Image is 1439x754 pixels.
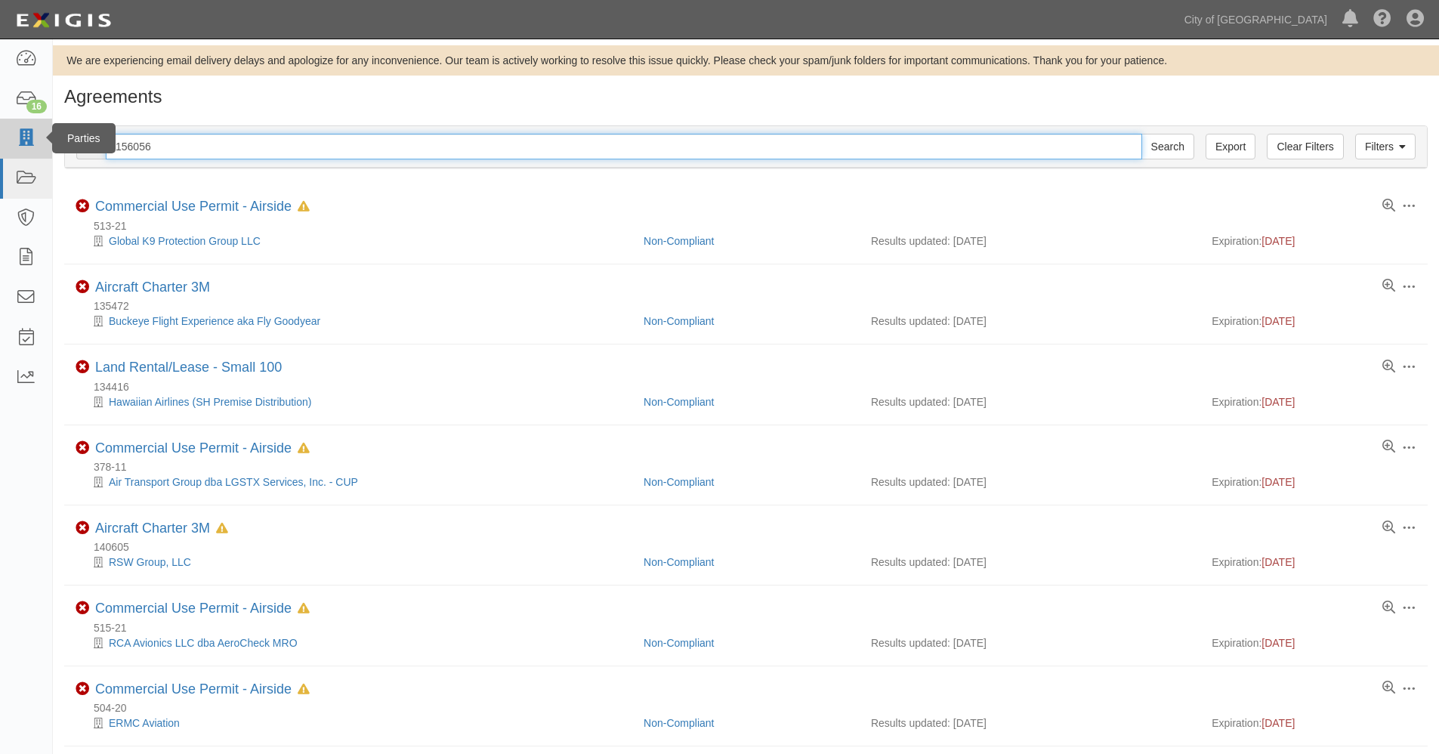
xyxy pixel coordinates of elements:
[871,394,1189,409] div: Results updated: [DATE]
[1382,601,1395,615] a: View results summary
[1382,440,1395,454] a: View results summary
[1212,635,1416,650] div: Expiration:
[644,396,714,408] a: Non-Compliant
[216,524,228,534] i: In Default since 10/22/2023
[298,684,310,695] i: In Default since 01/22/2024
[1261,637,1295,649] span: [DATE]
[1373,11,1391,29] i: Help Center - Complianz
[64,87,1428,107] h1: Agreements
[26,100,47,113] div: 16
[76,233,632,249] div: Global K9 Protection Group LLC
[644,235,714,247] a: Non-Compliant
[644,717,714,729] a: Non-Compliant
[1212,314,1416,329] div: Expiration:
[95,601,310,617] div: Commercial Use Permit - Airside
[76,700,1428,715] div: 504-20
[298,443,310,454] i: In Default since 02/03/2025
[1261,235,1295,247] span: [DATE]
[871,635,1189,650] div: Results updated: [DATE]
[76,635,632,650] div: RCA Avionics LLC dba AeroCheck MRO
[76,715,632,731] div: ERMC Aviation
[644,556,714,568] a: Non-Compliant
[644,476,714,488] a: Non-Compliant
[1261,556,1295,568] span: [DATE]
[109,717,180,729] a: ERMC Aviation
[871,715,1189,731] div: Results updated: [DATE]
[76,459,1428,474] div: 378-11
[76,539,1428,555] div: 140605
[1212,715,1416,731] div: Expiration:
[95,681,310,698] div: Commercial Use Permit - Airside
[95,199,292,214] a: Commercial Use Permit - Airside
[53,53,1439,68] div: We are experiencing email delivery delays and apologize for any inconvenience. Our team is active...
[644,315,714,327] a: Non-Compliant
[76,394,632,409] div: Hawaiian Airlines (SH Premise Distribution)
[95,440,310,457] div: Commercial Use Permit - Airside
[76,314,632,329] div: Buckeye Flight Experience aka Fly Goodyear
[95,601,292,616] a: Commercial Use Permit - Airside
[1382,280,1395,293] a: View results summary
[109,637,298,649] a: RCA Avionics LLC dba AeroCheck MRO
[1261,476,1295,488] span: [DATE]
[1382,681,1395,695] a: View results summary
[76,360,89,374] i: Non-Compliant
[95,521,210,536] a: Aircraft Charter 3M
[1355,134,1416,159] a: Filters
[1382,360,1395,374] a: View results summary
[1212,233,1416,249] div: Expiration:
[1261,717,1295,729] span: [DATE]
[109,396,311,408] a: Hawaiian Airlines (SH Premise Distribution)
[76,441,89,455] i: Non-Compliant
[1382,199,1395,213] a: View results summary
[52,123,116,153] div: Parties
[76,555,632,570] div: RSW Group, LLC
[1212,474,1416,490] div: Expiration:
[76,601,89,615] i: Non-Compliant
[298,202,310,212] i: In Default since 10/17/2024
[1141,134,1194,159] input: Search
[95,360,282,376] div: Land Rental/Lease - Small 100
[76,298,1428,314] div: 135472
[871,233,1189,249] div: Results updated: [DATE]
[95,440,292,456] a: Commercial Use Permit - Airside
[871,474,1189,490] div: Results updated: [DATE]
[298,604,310,614] i: In Default since 11/17/2023
[106,134,1142,159] input: Search
[76,280,89,294] i: Non-Compliant
[76,379,1428,394] div: 134416
[95,360,282,375] a: Land Rental/Lease - Small 100
[95,681,292,697] a: Commercial Use Permit - Airside
[95,521,228,537] div: Aircraft Charter 3M
[1212,394,1416,409] div: Expiration:
[1261,315,1295,327] span: [DATE]
[76,199,89,213] i: Non-Compliant
[1382,521,1395,535] a: View results summary
[95,280,210,296] div: Aircraft Charter 3M
[76,620,1428,635] div: 515-21
[109,556,191,568] a: RSW Group, LLC
[95,280,210,295] a: Aircraft Charter 3M
[76,521,89,535] i: Non-Compliant
[76,682,89,696] i: Non-Compliant
[109,235,261,247] a: Global K9 Protection Group LLC
[871,314,1189,329] div: Results updated: [DATE]
[76,474,632,490] div: Air Transport Group dba LGSTX Services, Inc. - CUP
[109,476,358,488] a: Air Transport Group dba LGSTX Services, Inc. - CUP
[11,7,116,34] img: logo-5460c22ac91f19d4615b14bd174203de0afe785f0fc80cf4dbbc73dc1793850b.png
[1261,396,1295,408] span: [DATE]
[1177,5,1335,35] a: City of [GEOGRAPHIC_DATA]
[95,199,310,215] div: Commercial Use Permit - Airside
[1212,555,1416,570] div: Expiration:
[109,315,320,327] a: Buckeye Flight Experience aka Fly Goodyear
[76,218,1428,233] div: 513-21
[1206,134,1255,159] a: Export
[644,637,714,649] a: Non-Compliant
[1267,134,1343,159] a: Clear Filters
[871,555,1189,570] div: Results updated: [DATE]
